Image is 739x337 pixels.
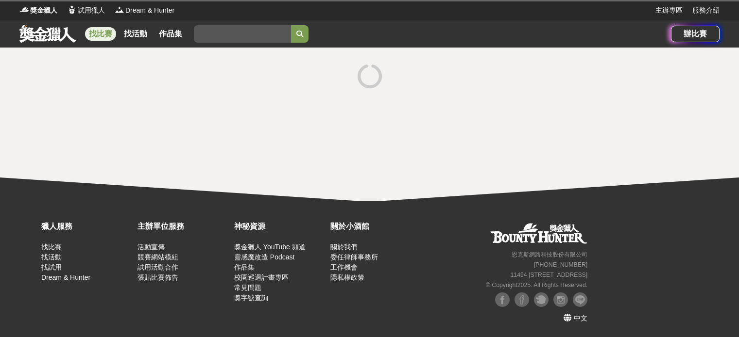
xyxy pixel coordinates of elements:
[137,253,178,261] a: 競賽網站模組
[85,27,116,41] a: 找比賽
[330,273,364,281] a: 隱私權政策
[41,273,90,281] a: Dream & Hunter
[137,273,178,281] a: 張貼比賽佈告
[486,282,587,289] small: © Copyright 2025 . All Rights Reserved.
[512,251,587,258] small: 恩克斯網路科技股份有限公司
[120,27,151,41] a: 找活動
[67,5,105,16] a: Logo試用獵人
[330,221,422,232] div: 關於小酒館
[330,263,358,271] a: 工作機會
[67,5,77,15] img: Logo
[78,5,105,16] span: 試用獵人
[692,5,720,16] a: 服務介紹
[234,221,326,232] div: 神秘資源
[574,314,587,322] span: 中文
[234,273,289,281] a: 校園巡迴計畫專區
[234,243,306,251] a: 獎金獵人 YouTube 頻道
[125,5,174,16] span: Dream & Hunter
[655,5,683,16] a: 主辦專區
[534,292,549,307] img: Plurk
[573,292,587,307] img: LINE
[495,292,510,307] img: Facebook
[234,263,255,271] a: 作品集
[330,243,358,251] a: 關於我們
[41,221,133,232] div: 獵人服務
[234,284,261,291] a: 常見問題
[115,5,174,16] a: LogoDream & Hunter
[234,294,268,302] a: 獎字號查詢
[515,292,529,307] img: Facebook
[30,5,57,16] span: 獎金獵人
[155,27,186,41] a: 作品集
[19,5,29,15] img: Logo
[534,261,587,268] small: [PHONE_NUMBER]
[511,272,588,278] small: 11494 [STREET_ADDRESS]
[137,221,229,232] div: 主辦單位服務
[137,243,165,251] a: 活動宣傳
[115,5,124,15] img: Logo
[671,26,720,42] a: 辦比賽
[19,5,57,16] a: Logo獎金獵人
[137,263,178,271] a: 試用活動合作
[41,243,62,251] a: 找比賽
[41,263,62,271] a: 找試用
[330,253,378,261] a: 委任律師事務所
[553,292,568,307] img: Instagram
[41,253,62,261] a: 找活動
[234,253,294,261] a: 靈感魔改造 Podcast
